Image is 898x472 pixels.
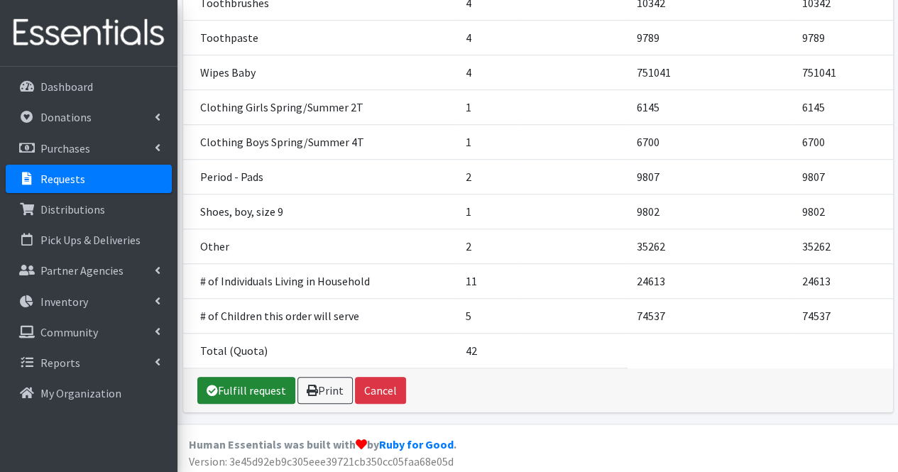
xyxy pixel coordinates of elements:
td: 74537 [794,298,892,333]
a: Reports [6,348,172,377]
td: 751041 [794,55,892,89]
td: 24613 [794,263,892,298]
a: Distributions [6,195,172,224]
a: Print [297,377,353,404]
a: Ruby for Good [379,437,454,451]
td: 24613 [628,263,794,298]
td: 9789 [628,20,794,55]
p: Inventory [40,295,88,309]
p: Donations [40,110,92,124]
a: My Organization [6,379,172,407]
td: 9802 [794,194,892,229]
a: Partner Agencies [6,256,172,285]
td: 9802 [628,194,794,229]
td: 6700 [628,124,794,159]
td: 1 [457,89,520,124]
td: 35262 [794,229,892,263]
td: 1 [457,194,520,229]
p: Requests [40,172,85,186]
button: Cancel [355,377,406,404]
td: 74537 [628,298,794,333]
img: HumanEssentials [6,9,172,57]
p: Purchases [40,141,90,155]
a: Donations [6,103,172,131]
p: My Organization [40,386,121,400]
strong: Human Essentials was built with by . [189,437,456,451]
td: # of Children this order will serve [183,298,457,333]
a: Requests [6,165,172,193]
td: 751041 [628,55,794,89]
td: 6700 [794,124,892,159]
td: 6145 [794,89,892,124]
td: 4 [457,20,520,55]
td: Total (Quota) [183,333,457,368]
td: 2 [457,159,520,194]
td: 11 [457,263,520,298]
a: Pick Ups & Deliveries [6,226,172,254]
span: Version: 3e45d92eb9c305eee39721cb350cc05faa68e05d [189,454,454,468]
p: Partner Agencies [40,263,124,278]
td: 5 [457,298,520,333]
td: Clothing Boys Spring/Summer 4T [183,124,457,159]
td: 1 [457,124,520,159]
td: 4 [457,55,520,89]
td: Wipes Baby [183,55,457,89]
p: Dashboard [40,79,93,94]
td: 2 [457,229,520,263]
td: 6145 [628,89,794,124]
a: Community [6,318,172,346]
a: Inventory [6,287,172,316]
a: Dashboard [6,72,172,101]
td: # of Individuals Living in Household [183,263,457,298]
td: Shoes, boy, size 9 [183,194,457,229]
p: Pick Ups & Deliveries [40,233,141,247]
td: Period - Pads [183,159,457,194]
td: 9789 [794,20,892,55]
td: Toothpaste [183,20,457,55]
td: Clothing Girls Spring/Summer 2T [183,89,457,124]
td: 9807 [628,159,794,194]
p: Reports [40,356,80,370]
td: 42 [457,333,520,368]
td: 35262 [628,229,794,263]
td: 9807 [794,159,892,194]
p: Community [40,325,98,339]
a: Purchases [6,134,172,163]
p: Distributions [40,202,105,216]
a: Fulfill request [197,377,295,404]
td: Other [183,229,457,263]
